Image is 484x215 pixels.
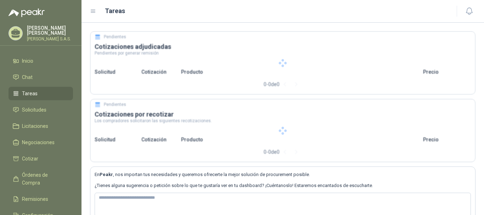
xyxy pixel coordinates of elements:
a: Inicio [9,54,73,68]
p: En , nos importan tus necesidades y queremos ofrecerte la mejor solución de procurement posible. [95,171,471,178]
a: Licitaciones [9,119,73,133]
a: Cotizar [9,152,73,165]
span: Negociaciones [22,138,55,146]
p: [PERSON_NAME] [PERSON_NAME] [27,26,73,35]
b: Peakr [100,172,113,177]
a: Remisiones [9,192,73,206]
a: Órdenes de Compra [9,168,73,189]
span: Solicitudes [22,106,46,114]
span: Licitaciones [22,122,48,130]
img: Logo peakr [9,9,45,17]
span: Órdenes de Compra [22,171,66,187]
a: Solicitudes [9,103,73,117]
span: Chat [22,73,33,81]
span: Cotizar [22,155,38,163]
h1: Tareas [105,6,125,16]
span: Tareas [22,90,38,97]
span: Inicio [22,57,33,65]
span: Remisiones [22,195,48,203]
p: ¿Tienes alguna sugerencia o petición sobre lo que te gustaría ver en tu dashboard? ¡Cuéntanoslo! ... [95,182,471,189]
a: Tareas [9,87,73,100]
a: Chat [9,70,73,84]
a: Negociaciones [9,136,73,149]
p: [PERSON_NAME] S.A.S. [27,37,73,41]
